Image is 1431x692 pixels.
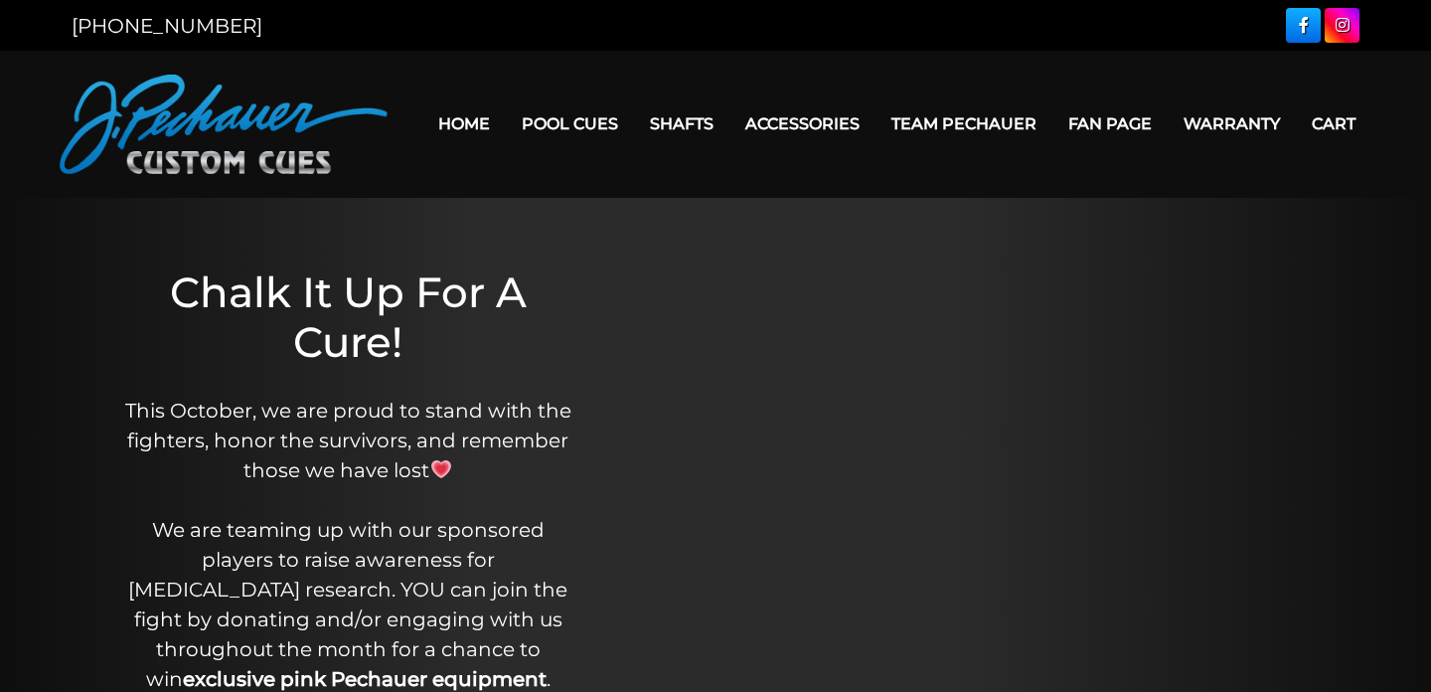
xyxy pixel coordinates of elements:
[422,98,506,149] a: Home
[875,98,1052,149] a: Team Pechauer
[72,14,262,38] a: [PHONE_NUMBER]
[506,98,634,149] a: Pool Cues
[117,267,578,368] h1: Chalk It Up For A Cure!
[634,98,729,149] a: Shafts
[431,459,451,479] img: 💗
[1052,98,1168,149] a: Fan Page
[60,75,388,174] img: Pechauer Custom Cues
[729,98,875,149] a: Accessories
[183,667,547,691] strong: exclusive pink Pechauer equipment
[1296,98,1371,149] a: Cart
[1168,98,1296,149] a: Warranty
